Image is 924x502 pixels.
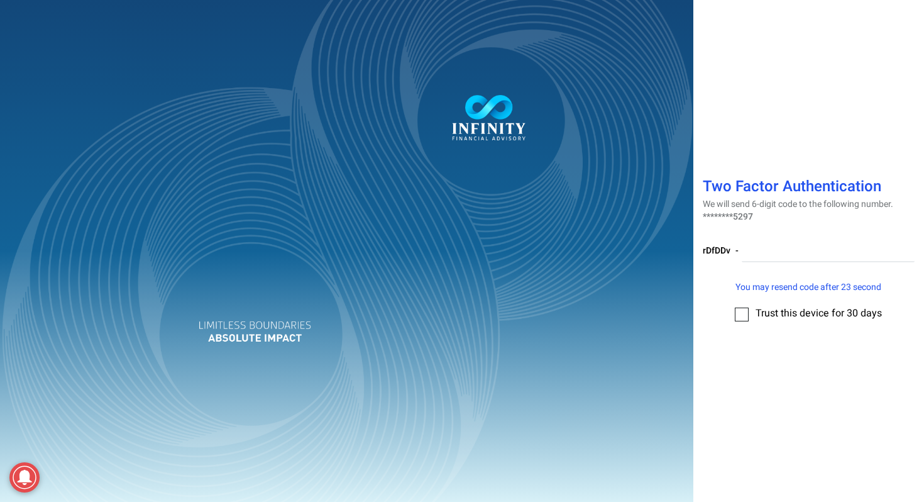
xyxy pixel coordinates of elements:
[756,306,882,321] span: Trust this device for 30 days
[735,281,881,294] span: You may resend code after 23 second
[703,198,893,211] span: We will send 6-digit code to the following number.
[703,244,730,257] span: rDfDDv
[703,179,915,198] h1: Two Factor Authentication
[735,244,739,257] span: -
